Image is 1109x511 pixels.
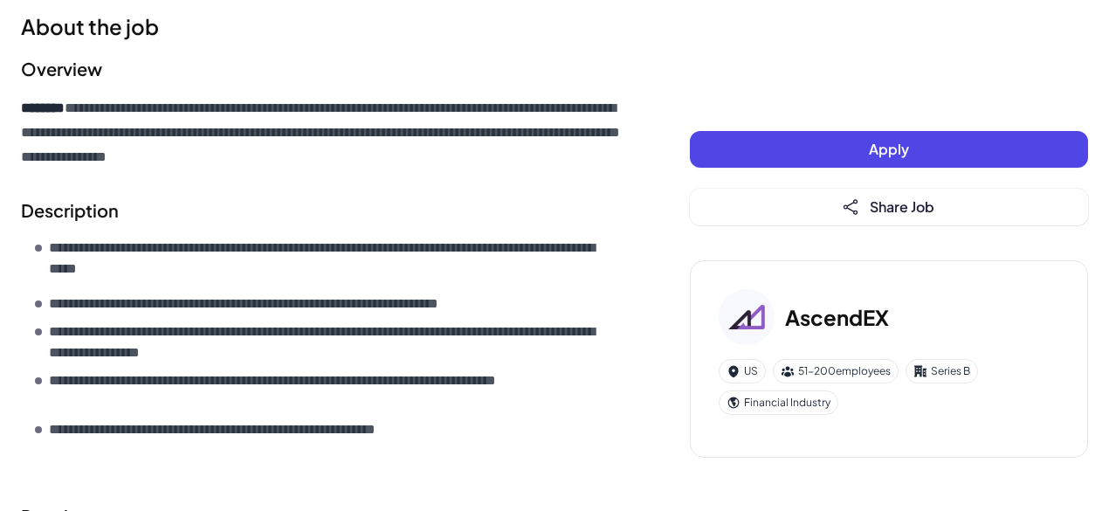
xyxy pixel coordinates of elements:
span: Apply [869,140,909,158]
div: US [719,359,766,383]
h1: About the job [21,10,620,42]
h3: AscendEX [785,301,889,333]
img: As [719,289,775,345]
h2: Description [21,197,620,224]
div: 51-200 employees [773,359,899,383]
h2: Overview [21,56,620,82]
button: Apply [690,131,1088,168]
div: Financial Industry [719,390,838,415]
span: Share Job [870,197,934,216]
div: Series B [906,359,978,383]
button: Share Job [690,189,1088,225]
